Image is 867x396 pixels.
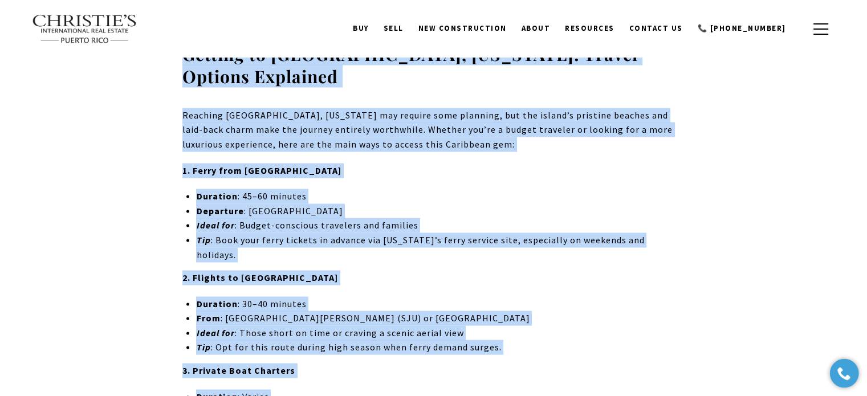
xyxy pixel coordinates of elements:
em: Tip [196,341,210,352]
li: : Budget-conscious travelers and families [196,218,685,232]
img: Christie's International Real Estate text transparent background [32,14,138,44]
a: New Construction [411,18,514,39]
a: SELL [376,18,411,39]
strong: Departure [196,205,243,216]
a: About [514,18,558,39]
a: Resources [557,18,622,39]
span: Contact Us [629,23,683,33]
em: Tip [196,234,210,245]
li: : Book your ferry tickets in advance via [US_STATE]’s ferry service site, especially on weekends ... [196,232,685,262]
li: : Those short on time or craving a scenic aerial view [196,325,685,340]
strong: 3. Private Boat Charters [182,364,295,375]
em: Ideal for [196,326,234,338]
li: : [GEOGRAPHIC_DATA] [196,203,685,218]
li: : 45–60 minutes [196,189,685,203]
strong: 2. Flights to [GEOGRAPHIC_DATA] [182,271,338,283]
li: : Opt for this route during high season when ferry demand surges. [196,340,685,354]
strong: 1. Ferry from [GEOGRAPHIC_DATA] [182,164,341,175]
span: New Construction [418,23,507,33]
span: 📞 [PHONE_NUMBER] [698,23,786,33]
strong: From [196,312,220,323]
li: : [GEOGRAPHIC_DATA][PERSON_NAME] (SJU) or [GEOGRAPHIC_DATA] [196,311,685,325]
p: Reaching [GEOGRAPHIC_DATA], [US_STATE] may require some planning, but the island’s pristine beach... [182,108,685,152]
em: Ideal for [196,219,234,230]
strong: Duration [196,297,237,309]
strong: Getting to [GEOGRAPHIC_DATA], [US_STATE]: Travel Options Explained [182,42,638,87]
a: 📞 [PHONE_NUMBER] [690,18,793,39]
strong: Duration [196,190,237,201]
a: BUY [345,18,376,39]
li: : 30–40 minutes [196,296,685,311]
